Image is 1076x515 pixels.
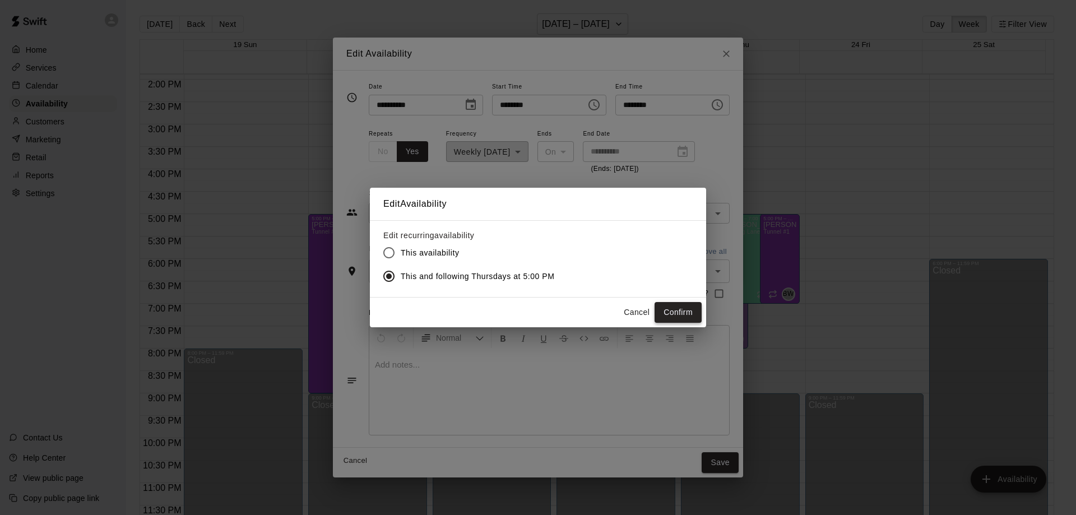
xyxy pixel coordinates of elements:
label: Edit recurring availability [383,230,564,241]
h2: Edit Availability [370,188,706,220]
span: This availability [401,247,459,259]
span: This and following Thursdays at 5:00 PM [401,271,555,282]
button: Confirm [655,302,702,323]
button: Cancel [619,302,655,323]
